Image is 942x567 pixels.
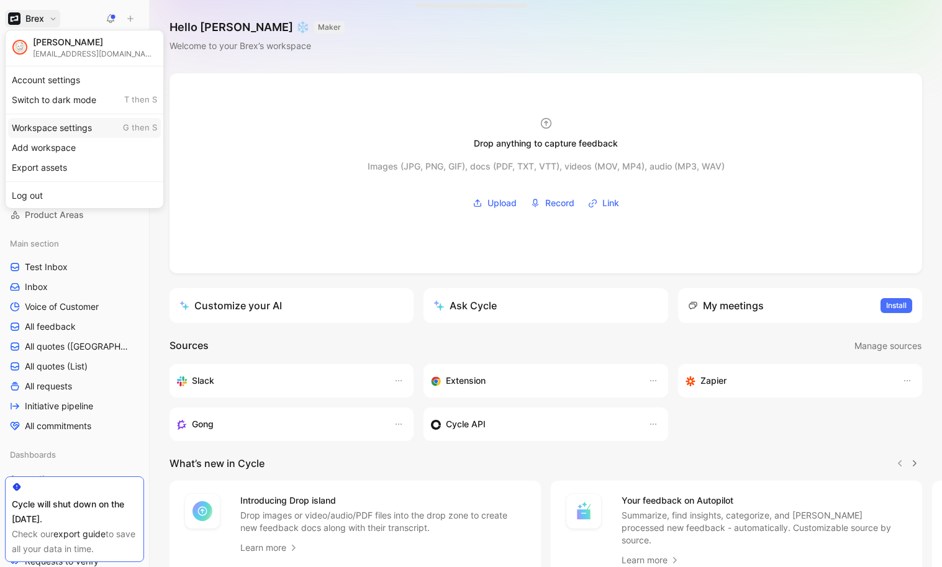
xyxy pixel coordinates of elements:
[8,90,161,110] div: Switch to dark mode
[33,37,157,48] div: [PERSON_NAME]
[8,70,161,90] div: Account settings
[14,41,26,53] img: avatar
[5,30,164,209] div: BrexBrex
[8,138,161,158] div: Add workspace
[33,49,157,58] div: [EMAIL_ADDRESS][DOMAIN_NAME]
[8,186,161,206] div: Log out
[124,94,157,106] span: T then S
[8,158,161,178] div: Export assets
[8,118,161,138] div: Workspace settings
[123,122,157,134] span: G then S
